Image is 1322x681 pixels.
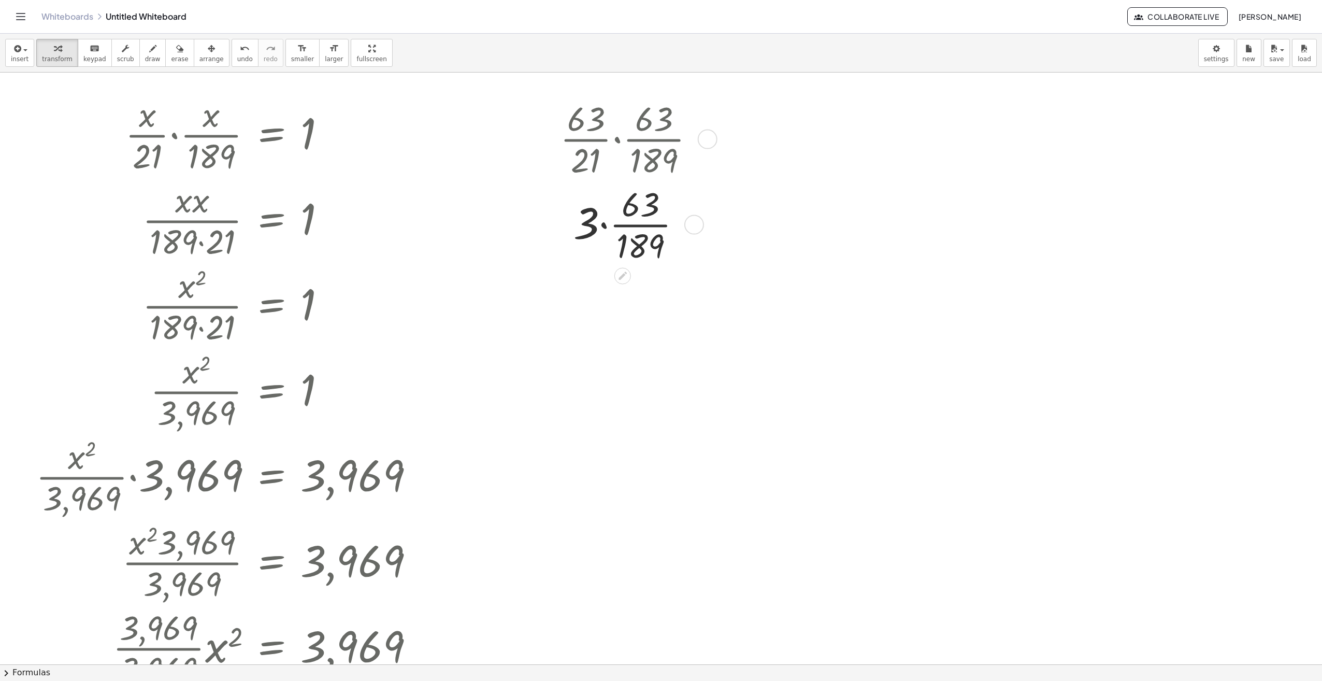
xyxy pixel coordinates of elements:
button: load [1292,39,1317,67]
button: redoredo [258,39,283,67]
button: settings [1198,39,1234,67]
button: arrange [194,39,229,67]
span: arrange [199,55,224,63]
button: draw [139,39,166,67]
button: transform [36,39,78,67]
div: Edit math [614,267,631,284]
span: transform [42,55,73,63]
span: [PERSON_NAME] [1238,12,1301,21]
i: undo [240,42,250,55]
span: insert [11,55,28,63]
span: Collaborate Live [1136,12,1219,21]
span: draw [145,55,161,63]
button: scrub [111,39,140,67]
span: undo [237,55,253,63]
button: fullscreen [351,39,392,67]
span: redo [264,55,278,63]
span: scrub [117,55,134,63]
span: new [1242,55,1255,63]
span: save [1269,55,1284,63]
button: Toggle navigation [12,8,29,25]
button: format_sizesmaller [285,39,320,67]
button: [PERSON_NAME] [1230,7,1310,26]
span: smaller [291,55,314,63]
span: erase [171,55,188,63]
span: load [1298,55,1311,63]
i: format_size [297,42,307,55]
button: undoundo [232,39,258,67]
i: keyboard [90,42,99,55]
i: redo [266,42,276,55]
a: Whiteboards [41,11,93,22]
button: insert [5,39,34,67]
span: settings [1204,55,1229,63]
button: Collaborate Live [1127,7,1228,26]
button: erase [165,39,194,67]
button: format_sizelarger [319,39,349,67]
i: format_size [329,42,339,55]
span: fullscreen [356,55,386,63]
span: keypad [83,55,106,63]
button: keyboardkeypad [78,39,112,67]
span: larger [325,55,343,63]
button: new [1237,39,1261,67]
button: save [1263,39,1290,67]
